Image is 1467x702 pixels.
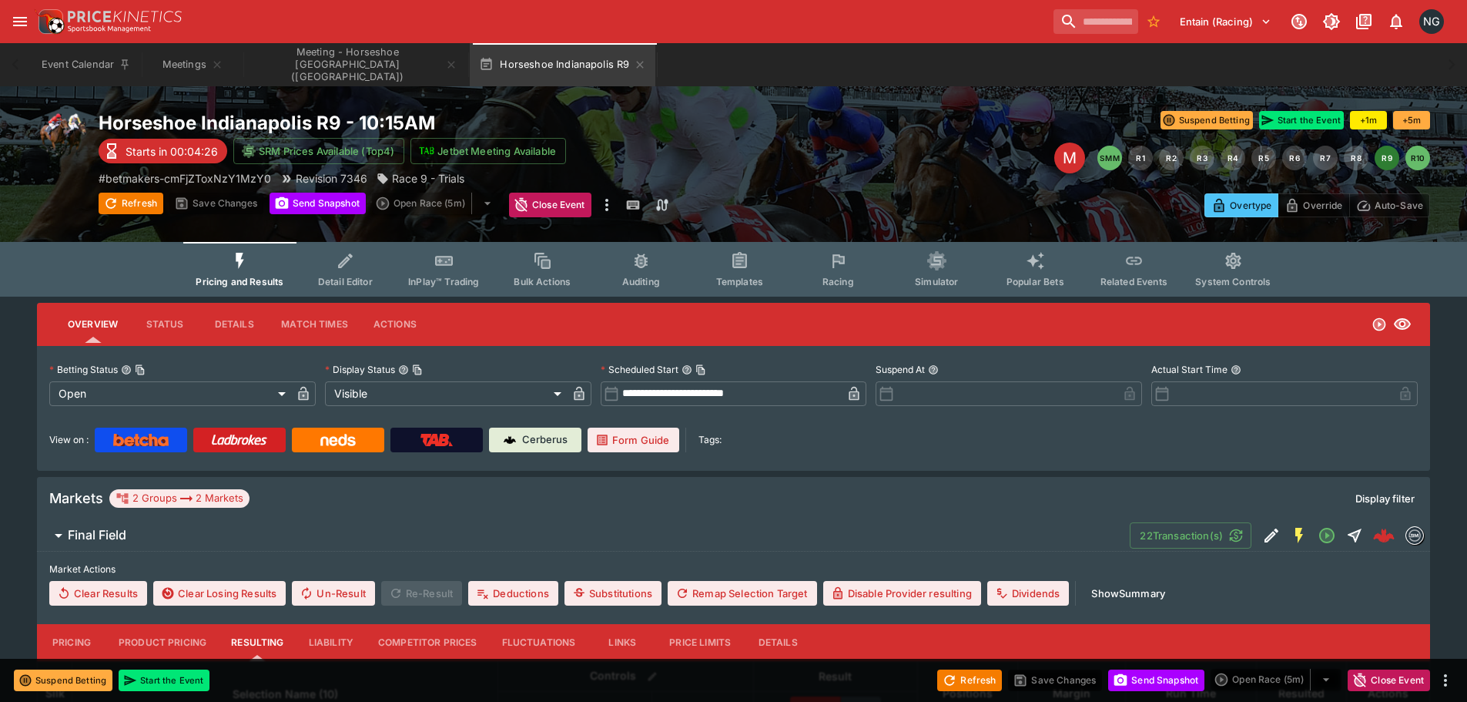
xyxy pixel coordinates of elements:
[1341,522,1368,549] button: Straight
[99,193,163,214] button: Refresh
[1108,670,1204,691] button: Send Snapshot
[822,276,854,287] span: Racing
[1419,9,1444,34] div: Nick Goss
[49,381,291,406] div: Open
[410,138,566,164] button: Jetbet Meeting Available
[325,381,567,406] div: Visible
[116,489,243,508] div: 2 Groups 2 Markets
[1318,8,1345,35] button: Toggle light/dark mode
[233,138,404,164] button: SRM Prices Available (Top4)
[1151,363,1228,376] p: Actual Start Time
[509,193,591,217] button: Close Event
[1278,193,1349,217] button: Override
[928,364,939,375] button: Suspend At
[1097,146,1430,170] nav: pagination navigation
[1393,111,1430,129] button: +5m
[130,306,199,343] button: Status
[1349,193,1430,217] button: Auto-Save
[1171,9,1281,34] button: Select Tenant
[588,624,657,661] button: Links
[598,193,616,217] button: more
[34,6,65,37] img: PriceKinetics Logo
[270,193,366,214] button: Send Snapshot
[381,581,462,606] span: Re-Result
[1053,9,1138,34] input: search
[1282,146,1307,170] button: R6
[6,8,34,35] button: open drawer
[514,276,571,287] span: Bulk Actions
[49,558,1418,581] label: Market Actions
[1258,522,1285,549] button: Edit Detail
[588,428,679,452] a: Form Guide
[1190,146,1214,170] button: R3
[32,43,140,86] button: Event Calendar
[622,276,660,287] span: Auditing
[1373,525,1395,546] img: logo-cerberus--red.svg
[126,143,218,160] p: Starts in 00:04:26
[106,624,219,661] button: Product Pricing
[55,306,130,343] button: Overview
[318,276,373,287] span: Detail Editor
[1097,146,1122,170] button: SMM
[1375,197,1423,213] p: Auto-Save
[1436,671,1455,690] button: more
[1285,8,1313,35] button: Connected to PK
[1161,111,1253,129] button: Suspend Betting
[1382,8,1410,35] button: Notifications
[14,670,112,691] button: Suspend Betting
[1230,197,1271,213] p: Overtype
[37,624,106,661] button: Pricing
[320,434,355,446] img: Neds
[121,364,132,375] button: Betting StatusCopy To Clipboard
[37,520,1130,551] button: Final Field
[1318,526,1336,545] svg: Open
[199,306,269,343] button: Details
[408,276,479,287] span: InPlay™ Trading
[1251,146,1276,170] button: R5
[119,670,209,691] button: Start the Event
[49,581,147,606] button: Clear Results
[377,170,464,186] div: Race 9 - Trials
[915,276,958,287] span: Simulator
[1375,146,1399,170] button: R9
[99,170,271,186] p: Copy To Clipboard
[68,11,182,22] img: PriceKinetics
[1211,669,1341,690] div: split button
[153,581,286,606] button: Clear Losing Results
[1159,146,1184,170] button: R2
[360,306,430,343] button: Actions
[1313,522,1341,549] button: Open
[1350,8,1378,35] button: Documentation
[1100,276,1167,287] span: Related Events
[1054,143,1085,173] div: Edit Meeting
[987,581,1069,606] button: Dividends
[296,170,367,186] p: Revision 7346
[392,170,464,186] p: Race 9 - Trials
[698,428,722,452] label: Tags:
[1368,520,1399,551] a: 748b5960-7525-4c21-9c0d-b3ff10b6d8ab
[1406,527,1423,544] img: betmakers
[468,581,558,606] button: Deductions
[1373,525,1395,546] div: 748b5960-7525-4c21-9c0d-b3ff10b6d8ab
[211,434,267,446] img: Ladbrokes
[1285,522,1313,549] button: SGM Enabled
[1141,9,1166,34] button: No Bookmarks
[668,581,817,606] button: Remap Selection Target
[1393,315,1412,334] svg: Visible
[682,364,692,375] button: Scheduled StartCopy To Clipboard
[1006,276,1064,287] span: Popular Bets
[68,25,151,32] img: Sportsbook Management
[876,363,925,376] p: Suspend At
[1204,193,1278,217] button: Overtype
[1082,581,1174,606] button: ShowSummary
[1372,317,1387,332] svg: Open
[1195,276,1271,287] span: System Controls
[292,581,374,606] button: Un-Result
[366,624,490,661] button: Competitor Prices
[245,43,467,86] button: Meeting - Horseshoe Indianapolis (USA)
[1344,146,1368,170] button: R8
[823,581,981,606] button: Disable Provider resulting
[522,432,568,448] p: Cerberus
[296,624,366,661] button: Liability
